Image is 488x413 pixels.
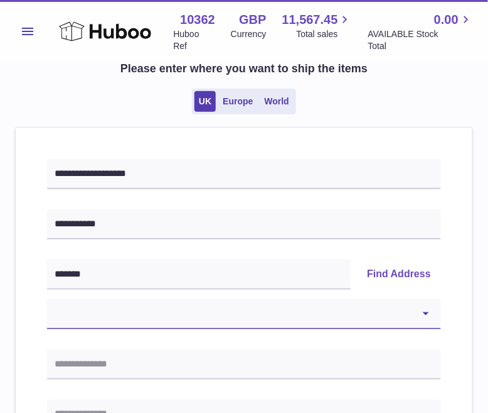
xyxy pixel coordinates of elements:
[368,11,473,52] a: 0.00 AVAILABLE Stock Total
[282,11,353,40] a: 11,567.45 Total sales
[357,260,441,290] button: Find Address
[368,28,473,52] span: AVAILABLE Stock Total
[218,91,257,112] a: Europe
[173,28,215,52] div: Huboo Ref
[120,61,368,76] h2: Please enter where you want to ship the items
[239,11,266,28] strong: GBP
[260,91,294,112] a: World
[231,28,267,40] div: Currency
[194,91,216,112] a: UK
[434,11,459,28] span: 0.00
[180,11,215,28] strong: 10362
[282,11,338,28] span: 11,567.45
[296,28,352,40] span: Total sales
